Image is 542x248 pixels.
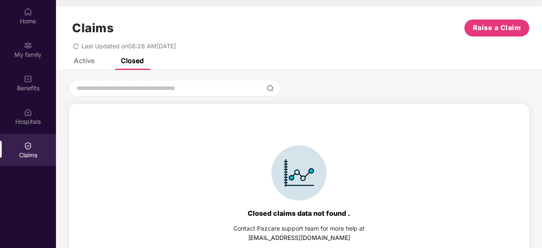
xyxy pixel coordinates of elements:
div: Active [74,56,95,65]
span: Raise a Claim [473,22,521,33]
img: svg+xml;base64,PHN2ZyBpZD0iU2VhcmNoLTMyeDMyIiB4bWxucz0iaHR0cDovL3d3dy53My5vcmcvMjAwMC9zdmciIHdpZH... [267,85,274,92]
div: Contact Pazcare support team for more help at [233,224,365,233]
img: svg+xml;base64,PHN2ZyBpZD0iSG9tZSIgeG1sbnM9Imh0dHA6Ly93d3cudzMub3JnLzIwMDAvc3ZnIiB3aWR0aD0iMjAiIG... [24,8,32,16]
span: redo [73,42,79,50]
img: svg+xml;base64,PHN2ZyBpZD0iSG9zcGl0YWxzIiB4bWxucz0iaHR0cDovL3d3dy53My5vcmcvMjAwMC9zdmciIHdpZHRoPS... [24,108,32,117]
button: Raise a Claim [464,20,529,36]
div: Closed [121,56,144,65]
div: Closed claims data not found . [248,209,350,217]
span: Last Updated on 08:28 AM[DATE] [81,42,176,50]
img: svg+xml;base64,PHN2ZyBpZD0iQ2xhaW0iIHhtbG5zPSJodHRwOi8vd3d3LnczLm9yZy8yMDAwL3N2ZyIgd2lkdGg9IjIwIi... [24,142,32,150]
img: svg+xml;base64,PHN2ZyBpZD0iQmVuZWZpdHMiIHhtbG5zPSJodHRwOi8vd3d3LnczLm9yZy8yMDAwL3N2ZyIgd2lkdGg9Ij... [24,75,32,83]
h1: Claims [72,21,114,35]
img: svg+xml;base64,PHN2ZyBpZD0iSWNvbl9DbGFpbSIgZGF0YS1uYW1lPSJJY29uIENsYWltIiB4bWxucz0iaHR0cDovL3d3dy... [271,145,327,201]
a: [EMAIL_ADDRESS][DOMAIN_NAME] [248,234,350,241]
img: svg+xml;base64,PHN2ZyB3aWR0aD0iMjAiIGhlaWdodD0iMjAiIHZpZXdCb3g9IjAgMCAyMCAyMCIgZmlsbD0ibm9uZSIgeG... [24,41,32,50]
